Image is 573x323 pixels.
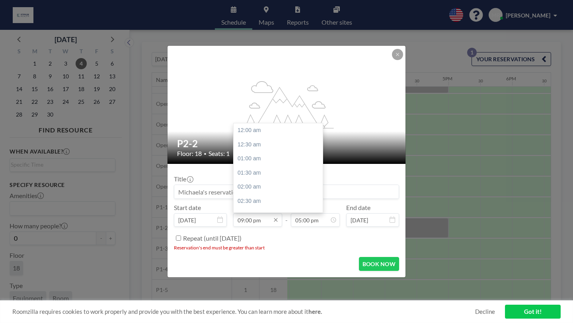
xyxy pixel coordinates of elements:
[12,308,475,315] span: Roomzilla requires cookies to work properly and provide you with the best experience. You can lea...
[174,204,201,212] label: Start date
[234,123,323,138] div: 12:00 am
[174,185,399,198] input: Michaela's reservation
[204,151,207,157] span: •
[234,180,323,194] div: 02:00 am
[505,305,561,319] a: Got it!
[177,138,397,150] h2: P2-2
[183,234,242,242] label: Repeat (until [DATE])
[308,308,322,315] a: here.
[475,308,495,315] a: Decline
[234,194,323,208] div: 02:30 am
[234,138,323,152] div: 12:30 am
[174,175,193,183] label: Title
[234,152,323,166] div: 01:00 am
[346,204,370,212] label: End date
[240,80,334,128] g: flex-grow: 1.2;
[209,150,230,158] span: Seats: 1
[285,206,288,224] span: -
[234,166,323,180] div: 01:30 am
[359,257,399,271] button: BOOK NOW
[177,150,202,158] span: Floor: 18
[174,245,399,251] li: Reservation's end must be greater than start
[234,208,323,223] div: 03:00 am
